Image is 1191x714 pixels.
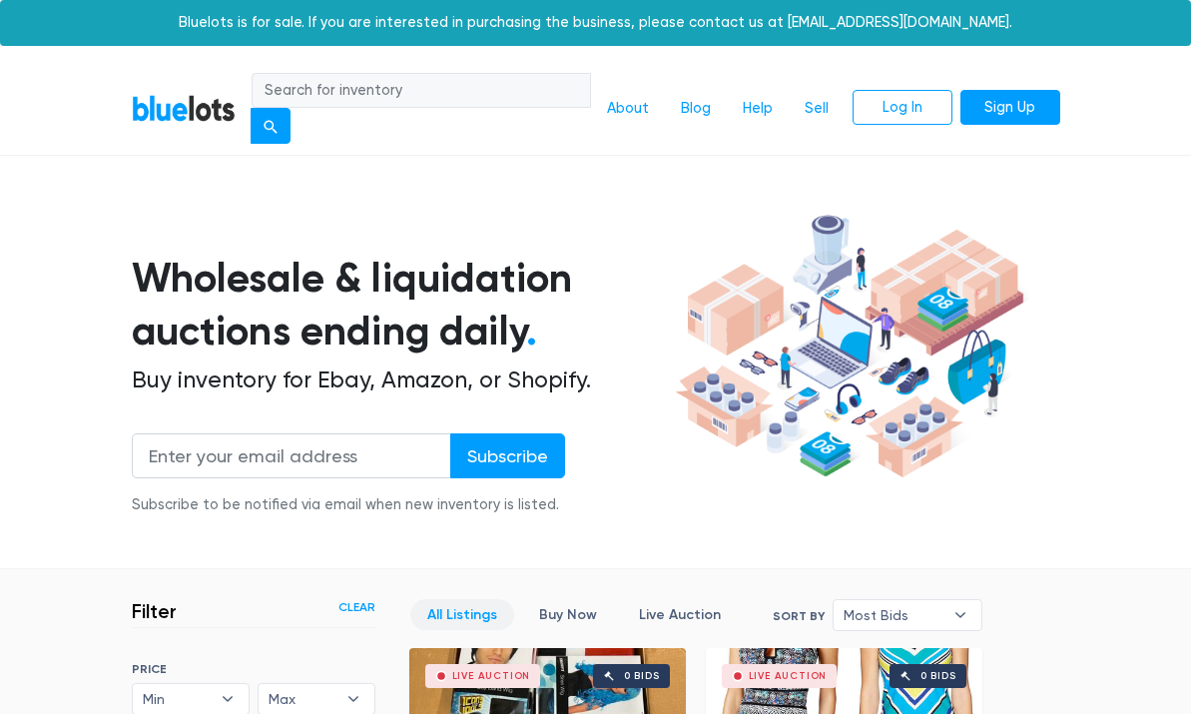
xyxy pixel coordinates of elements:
[207,684,249,714] b: ▾
[450,433,565,478] input: Subscribe
[789,90,845,128] a: Sell
[665,90,727,128] a: Blog
[960,90,1060,126] a: Sign Up
[591,90,665,128] a: About
[132,366,670,394] h2: Buy inventory for Ebay, Amazon, or Shopify.
[939,600,981,630] b: ▾
[920,671,956,681] div: 0 bids
[410,599,514,630] a: All Listings
[132,494,565,516] div: Subscribe to be notified via email when new inventory is listed.
[727,90,789,128] a: Help
[132,433,451,478] input: Enter your email address
[452,671,531,681] div: Live Auction
[749,671,828,681] div: Live Auction
[670,208,1030,484] img: hero-ee84e7d0318cb26816c560f6b4441b76977f77a177738b4e94f68c95b2b83dbb.png
[853,90,952,126] a: Log In
[143,684,211,714] span: Min
[132,94,236,123] a: BlueLots
[132,599,177,623] h3: Filter
[338,598,375,616] a: Clear
[844,600,943,630] span: Most Bids
[269,684,336,714] span: Max
[252,73,591,109] input: Search for inventory
[622,599,738,630] a: Live Auction
[132,252,670,357] h1: Wholesale & liquidation auctions ending daily
[526,307,537,356] span: .
[773,607,825,625] label: Sort By
[624,671,660,681] div: 0 bids
[132,662,375,676] h6: PRICE
[522,599,614,630] a: Buy Now
[332,684,374,714] b: ▾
